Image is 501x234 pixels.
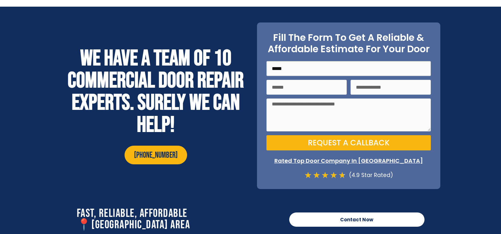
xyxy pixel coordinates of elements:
span: [PHONE_NUMBER] [134,150,178,161]
span: Request a Callback [308,139,389,147]
i: ★ [339,171,346,180]
a: [PHONE_NUMBER] [125,146,187,164]
h2: Fast, Reliable, Affordable 📍[GEOGRAPHIC_DATA] Area [77,208,283,231]
div: 4.7/5 [304,171,346,180]
button: Request a Callback [266,135,431,150]
h2: Fill The Form To Get A Reliable & Affordable Estimate For Your Door [266,32,431,55]
i: ★ [304,171,312,180]
a: Contact Now [289,212,425,227]
form: On Point Locksmith [266,61,431,154]
i: ★ [321,171,329,180]
i: ★ [313,171,320,180]
span: Contact Now [340,217,373,222]
div: (4.9 Star Rated) [346,171,393,180]
p: Rated Top Door Company In [GEOGRAPHIC_DATA] [266,157,431,165]
i: ★ [330,171,337,180]
h2: WE HAVE A TEAM OF 10 COMMERCIAL DOOR REPAIR EXPERTS. SURELY WE CAN HELP! [64,47,247,136]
